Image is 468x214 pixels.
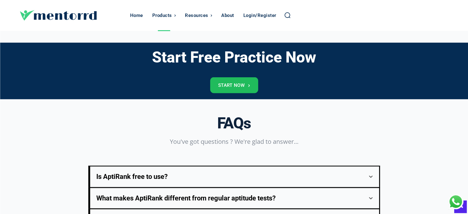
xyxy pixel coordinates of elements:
h3: Start Free Practice Now [152,49,316,66]
a: Start Now [210,77,258,93]
a: Logo [20,10,127,21]
img: Arrow FAQ [369,196,373,200]
div: Chat with Us [448,194,463,209]
a: Search [284,12,291,18]
div: What makes AptiRank different from regular aptitude tests? [96,194,373,202]
p: You've got questions ? We're glad to answer... [139,136,329,147]
h3: FAQs [217,115,251,131]
div: Is AptiRank free to use? [96,172,373,180]
img: Arrow FAQ [369,174,373,179]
